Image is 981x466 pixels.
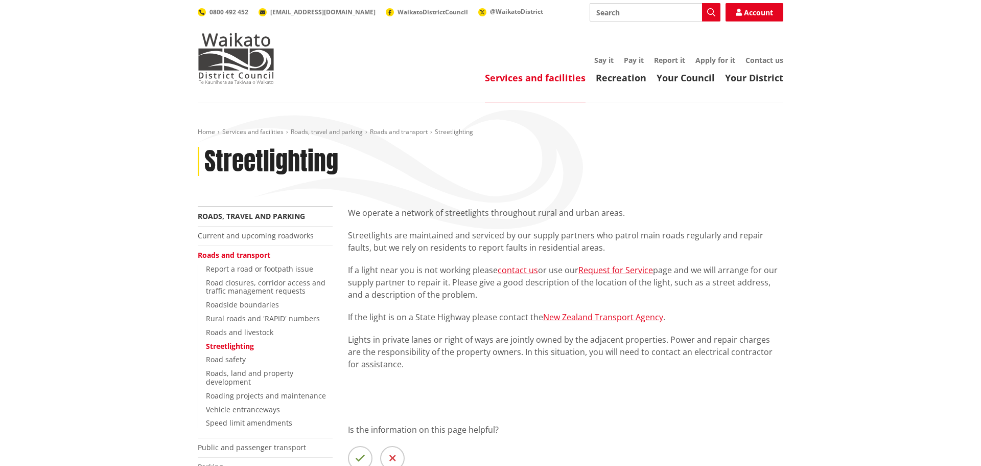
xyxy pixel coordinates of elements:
a: Apply for it [695,55,735,65]
a: Road safety [206,354,246,364]
a: Vehicle entranceways [206,405,280,414]
a: Contact us [745,55,783,65]
a: Road closures, corridor access and traffic management requests [206,278,325,296]
a: Streetlighting [206,341,254,351]
a: New Zealand Transport Agency [543,312,663,323]
a: Services and facilities [485,72,586,84]
p: Streetlights are maintained and serviced by our supply partners who patrol main roads regularly a... [348,229,783,254]
a: Roadside boundaries [206,300,279,309]
a: WaikatoDistrictCouncil [386,8,468,16]
span: Streetlighting [435,127,473,136]
a: Your District [725,72,783,84]
a: Your Council [657,72,715,84]
p: Is the information on this page helpful? [348,424,783,436]
h1: Streetlighting [204,147,338,176]
a: Public and passenger transport [198,442,306,452]
p: We operate a network of streetlights throughout rural and urban areas. [348,207,783,219]
a: Roads, travel and parking [291,127,363,136]
a: Roading projects and maintenance [206,391,326,401]
a: Roads and transport [198,250,270,260]
a: Pay it [624,55,644,65]
a: Home [198,127,215,136]
span: @WaikatoDistrict [490,7,543,16]
a: Say it [594,55,614,65]
a: Roads, land and property development [206,368,293,387]
a: Current and upcoming roadworks [198,231,314,240]
a: Account [726,3,783,21]
a: Request for Service [578,264,653,276]
span: [EMAIL_ADDRESS][DOMAIN_NAME] [270,8,376,16]
a: contact us [498,264,538,276]
a: Roads and transport [370,127,428,136]
p: If the light is on a State Highway please contact the . [348,311,783,323]
input: Search input [590,3,720,21]
nav: breadcrumb [198,128,783,137]
a: Recreation [596,72,646,84]
a: @WaikatoDistrict [478,7,543,16]
a: Services and facilities [222,127,284,136]
a: Report a road or footpath issue [206,264,313,274]
a: [EMAIL_ADDRESS][DOMAIN_NAME] [259,8,376,16]
a: Report it [654,55,685,65]
a: Roads, travel and parking [198,211,305,221]
a: Speed limit amendments [206,418,292,428]
a: 0800 492 452 [198,8,248,16]
a: Roads and livestock [206,327,273,337]
span: 0800 492 452 [209,8,248,16]
p: If a light near you is not working please or use our page and we will arrange for our supply part... [348,264,783,301]
span: WaikatoDistrictCouncil [398,8,468,16]
a: Rural roads and 'RAPID' numbers [206,314,320,323]
img: Waikato District Council - Te Kaunihera aa Takiwaa o Waikato [198,33,274,84]
p: Lights in private lanes or right of ways are jointly owned by the adjacent properties. Power and ... [348,334,783,370]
